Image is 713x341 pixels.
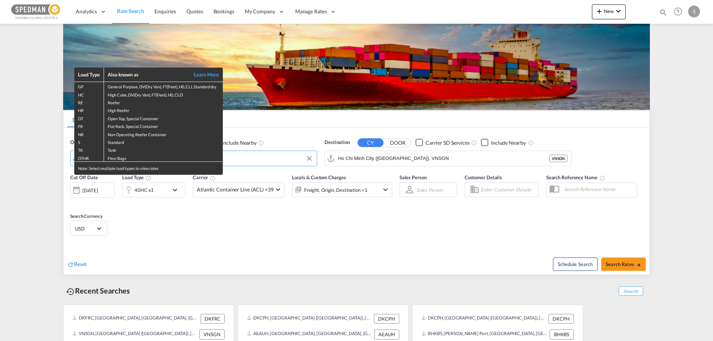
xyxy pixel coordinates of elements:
td: TK [74,145,104,153]
th: Load Type [74,68,104,82]
td: OTHR [74,154,104,162]
td: Flat Rack, Special Container [104,122,223,129]
td: RE [74,98,104,106]
div: Also known as [108,71,186,78]
td: Flexi Bags [104,154,223,162]
a: Learn More [186,71,219,78]
div: Note: Select multiple load types to view rates [74,162,223,175]
td: HC [74,90,104,98]
td: Open Top, Special Container [104,114,223,122]
td: OT [74,114,104,122]
td: NR [74,130,104,138]
td: FR [74,122,104,129]
td: Reefer [104,98,223,106]
td: Standard [104,138,223,145]
td: High Cube, DV(Dry Van), FT(Feet), H0, CLO [104,90,223,98]
td: Non Operating Reefer Container [104,130,223,138]
td: General Purpose, DV(Dry Van), FT(Feet), H0, CLI, Standard dry [104,82,223,90]
td: Tank [104,145,223,153]
td: S [74,138,104,145]
td: GP [74,82,104,90]
td: High Reefer [104,106,223,114]
td: HR [74,106,104,114]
